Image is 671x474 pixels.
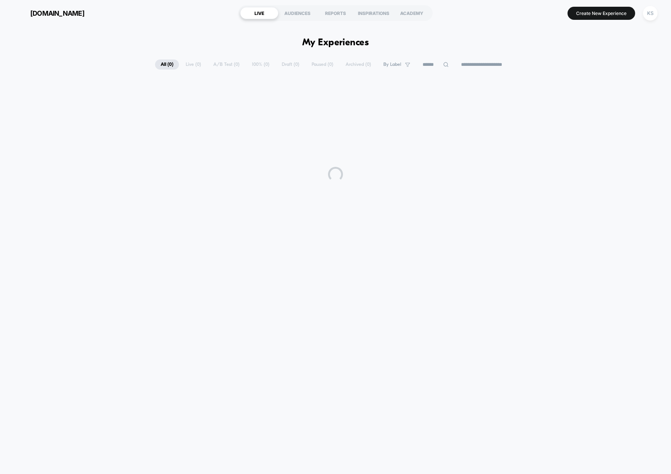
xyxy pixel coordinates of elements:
span: By Label [383,62,401,67]
button: KS [641,6,660,21]
div: KS [643,6,658,21]
span: All ( 0 ) [155,59,179,70]
h1: My Experiences [302,37,369,48]
button: Create New Experience [568,7,635,20]
div: REPORTS [316,7,355,19]
div: LIVE [240,7,278,19]
button: [DOMAIN_NAME] [11,7,87,19]
div: AUDIENCES [278,7,316,19]
span: [DOMAIN_NAME] [30,9,84,17]
div: INSPIRATIONS [355,7,393,19]
div: ACADEMY [393,7,431,19]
